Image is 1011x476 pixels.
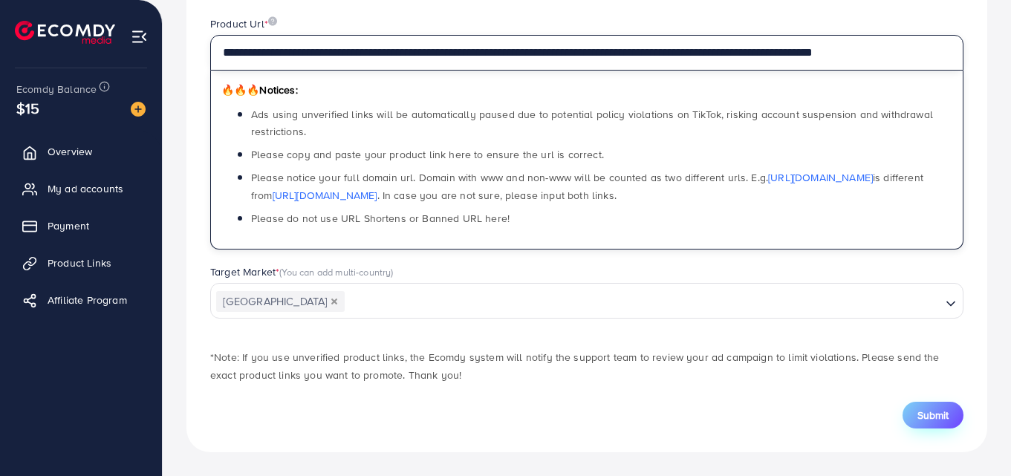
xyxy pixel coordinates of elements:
a: [URL][DOMAIN_NAME] [768,170,873,185]
a: Affiliate Program [11,285,151,315]
span: [GEOGRAPHIC_DATA] [216,291,345,312]
iframe: Chat [948,409,1000,465]
span: Please do not use URL Shortens or Banned URL here! [251,211,510,226]
span: (You can add multi-country) [279,265,393,278]
span: Affiliate Program [48,293,127,307]
input: Search for option [346,290,940,313]
a: My ad accounts [11,174,151,203]
a: Product Links [11,248,151,278]
span: Ads using unverified links will be automatically paused due to potential policy violations on Tik... [251,107,933,139]
span: 🔥🔥🔥 [221,82,259,97]
img: menu [131,28,148,45]
label: Product Url [210,16,277,31]
span: Please copy and paste your product link here to ensure the url is correct. [251,147,604,162]
span: Ecomdy Balance [16,82,97,97]
a: [URL][DOMAIN_NAME] [273,188,377,203]
img: image [131,102,146,117]
img: image [268,16,277,26]
a: Overview [11,137,151,166]
span: Notices: [221,82,298,97]
img: logo [15,21,115,44]
span: Overview [48,144,92,159]
div: Search for option [210,283,963,319]
span: Payment [48,218,89,233]
span: $15 [16,97,39,119]
span: Please notice your full domain url. Domain with www and non-www will be counted as two different ... [251,170,923,202]
label: Target Market [210,264,394,279]
span: Submit [917,408,949,423]
a: Payment [11,211,151,241]
button: Submit [903,402,963,428]
span: Product Links [48,255,111,270]
span: My ad accounts [48,181,123,196]
button: Deselect Pakistan [331,298,338,305]
p: *Note: If you use unverified product links, the Ecomdy system will notify the support team to rev... [210,348,963,384]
